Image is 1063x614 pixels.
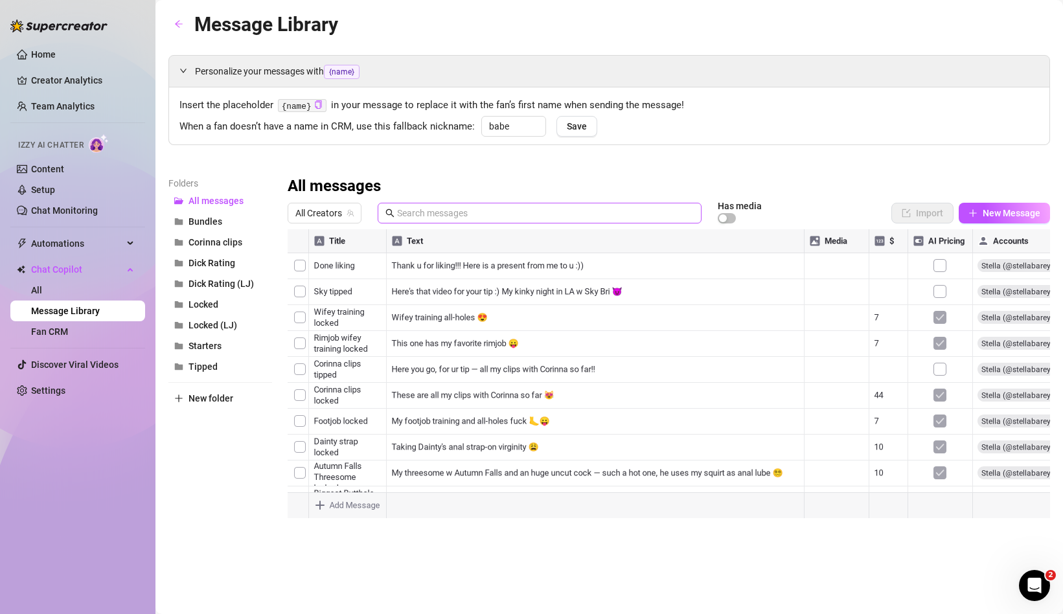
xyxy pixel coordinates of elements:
[189,258,235,268] span: Dick Rating
[1019,570,1050,601] iframe: Intercom live chat
[18,139,84,152] span: Izzy AI Chatter
[31,285,42,295] a: All
[168,176,272,190] article: Folders
[959,203,1050,223] button: New Message
[89,134,109,153] img: AI Chatter
[31,101,95,111] a: Team Analytics
[718,202,762,210] article: Has media
[891,203,954,223] button: Import
[968,209,977,218] span: plus
[31,185,55,195] a: Setup
[31,205,98,216] a: Chat Monitoring
[189,216,222,227] span: Bundles
[1046,570,1056,580] span: 2
[31,306,100,316] a: Message Library
[168,190,272,211] button: All messages
[31,326,68,337] a: Fan CRM
[278,99,326,113] code: {name}
[17,238,27,249] span: thunderbolt
[168,315,272,335] button: Locked (LJ)
[168,253,272,273] button: Dick Rating
[174,279,183,288] span: folder
[324,65,360,79] span: {name}
[347,209,354,217] span: team
[189,361,218,372] span: Tipped
[179,98,1039,113] span: Insert the placeholder in your message to replace it with the fan’s first name when sending the m...
[174,321,183,330] span: folder
[189,299,218,310] span: Locked
[567,121,587,131] span: Save
[195,64,1039,79] span: Personalize your messages with
[174,238,183,247] span: folder
[31,385,65,396] a: Settings
[295,203,354,223] span: All Creators
[168,335,272,356] button: Starters
[31,359,119,370] a: Discover Viral Videos
[31,259,123,280] span: Chat Copilot
[174,341,183,350] span: folder
[174,362,183,371] span: folder
[314,100,323,109] span: copy
[189,320,237,330] span: Locked (LJ)
[174,258,183,267] span: folder
[174,196,183,205] span: folder-open
[189,196,244,206] span: All messages
[168,356,272,377] button: Tipped
[169,56,1049,87] div: Personalize your messages with{name}
[189,237,242,247] span: Corinna clips
[174,394,183,403] span: plus
[168,232,272,253] button: Corinna clips
[179,119,475,135] span: When a fan doesn’t have a name in CRM, use this fallback nickname:
[168,211,272,232] button: Bundles
[179,67,187,74] span: expanded
[168,273,272,294] button: Dick Rating (LJ)
[10,19,108,32] img: logo-BBDzfeDw.svg
[385,209,394,218] span: search
[31,49,56,60] a: Home
[174,19,183,28] span: arrow-left
[174,217,183,226] span: folder
[189,393,233,404] span: New folder
[194,9,338,40] article: Message Library
[17,265,25,274] img: Chat Copilot
[556,116,597,137] button: Save
[189,341,222,351] span: Starters
[983,208,1040,218] span: New Message
[174,300,183,309] span: folder
[168,294,272,315] button: Locked
[189,279,254,289] span: Dick Rating (LJ)
[31,233,123,254] span: Automations
[397,206,694,220] input: Search messages
[31,70,135,91] a: Creator Analytics
[288,176,381,197] h3: All messages
[31,164,64,174] a: Content
[168,388,272,409] button: New folder
[314,100,323,110] button: Click to Copy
